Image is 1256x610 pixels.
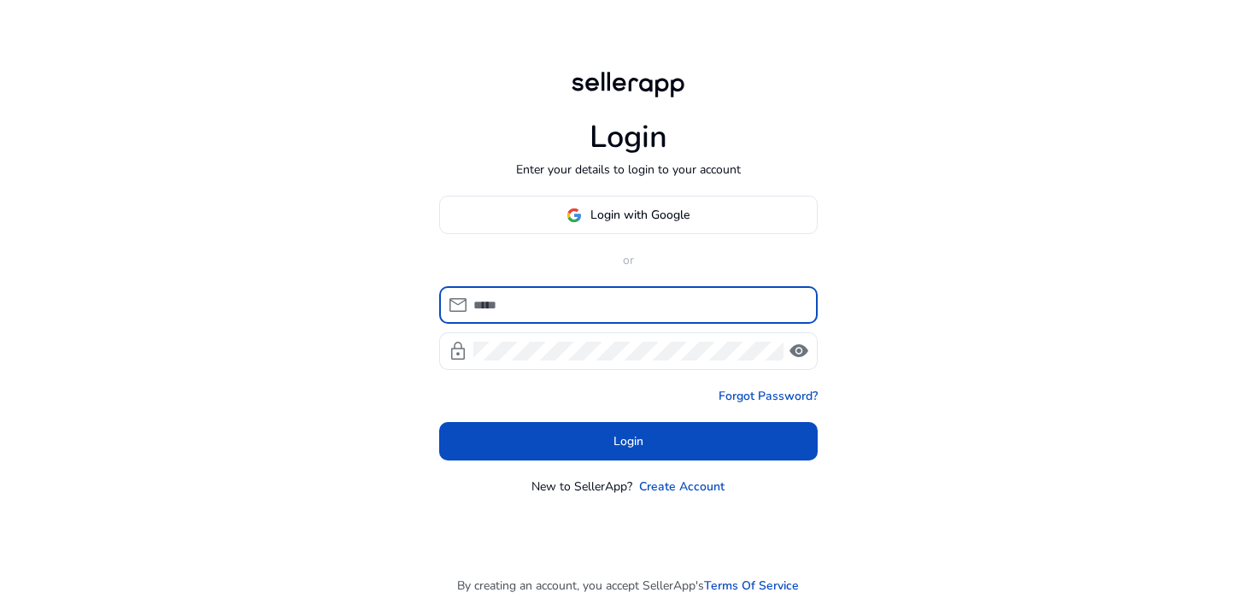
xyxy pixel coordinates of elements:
a: Terms Of Service [704,577,799,595]
p: New to SellerApp? [531,478,632,496]
p: Enter your details to login to your account [516,161,741,179]
p: or [439,251,818,269]
h1: Login [590,119,667,155]
img: google-logo.svg [566,208,582,223]
span: Login [613,432,643,450]
button: Login [439,422,818,460]
span: mail [448,295,468,315]
span: visibility [789,341,809,361]
span: lock [448,341,468,361]
a: Forgot Password? [719,387,818,405]
a: Create Account [639,478,725,496]
button: Login with Google [439,196,818,234]
span: Login with Google [590,206,690,224]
